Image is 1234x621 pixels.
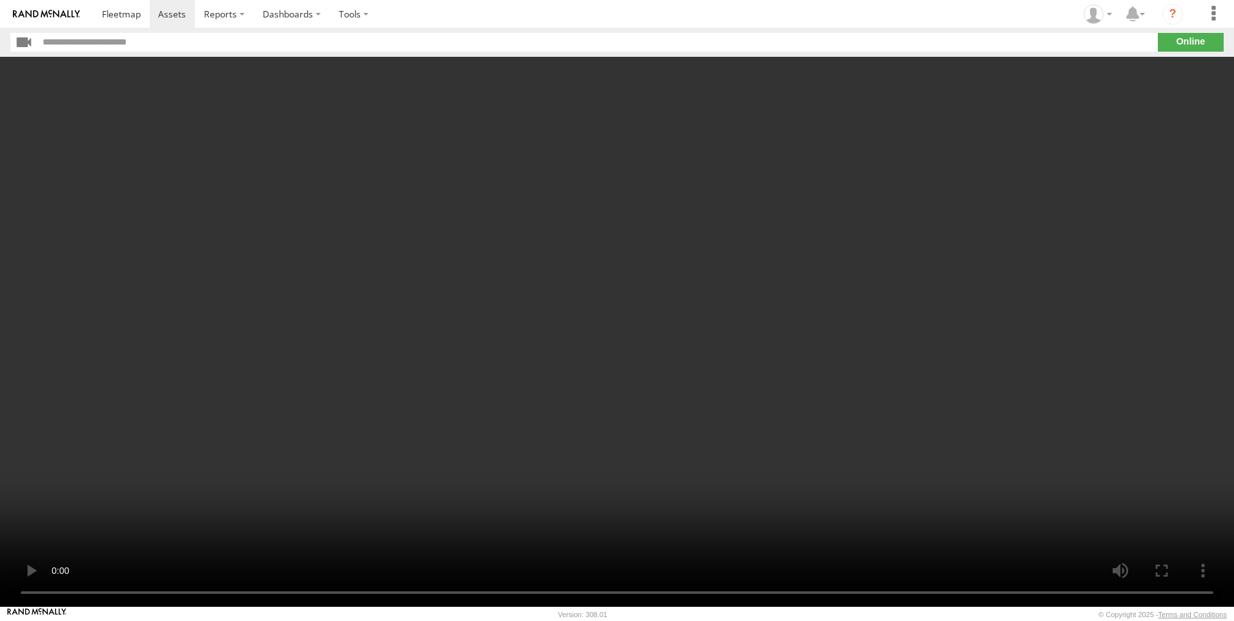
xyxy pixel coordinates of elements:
div: © Copyright 2025 - [1098,611,1227,618]
img: rand-logo.svg [13,10,80,19]
a: Terms and Conditions [1158,611,1227,618]
div: Barbara Muller [1079,5,1117,24]
a: Visit our Website [7,608,66,621]
div: Version: 308.01 [558,611,607,618]
i: ? [1162,4,1183,25]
